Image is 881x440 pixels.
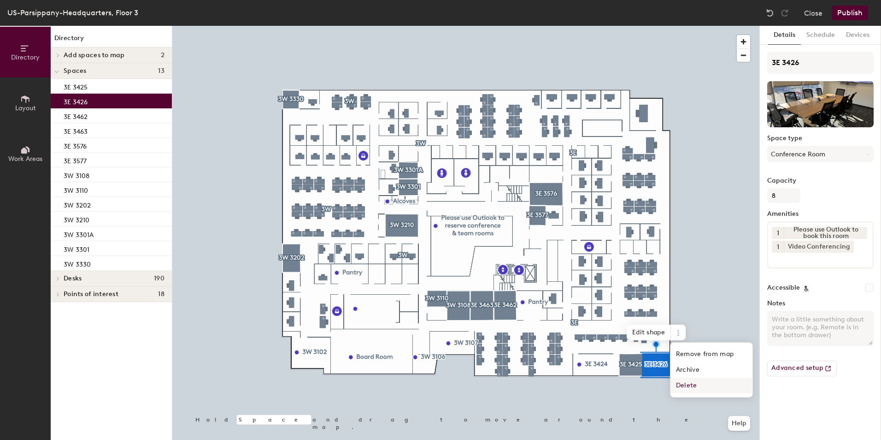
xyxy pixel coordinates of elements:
label: Space type [767,135,874,142]
img: Redo [780,8,789,18]
button: Close [804,6,822,20]
span: Edit shape [627,325,671,340]
div: US-Parsippany-Headquarters, Floor 3 [7,7,138,18]
button: 1 [772,227,784,239]
span: 13 [158,67,164,75]
p: 3E 3426 [64,95,88,106]
p: 3E 3463 [64,125,88,136]
span: Spaces [64,67,87,75]
p: 3W 3301A [64,228,94,239]
p: 3E 3577 [64,155,87,165]
label: Capacity [767,177,874,184]
span: 1 [777,242,779,252]
span: Delete [670,378,752,393]
span: 2 [161,52,164,59]
span: Desks [64,275,82,282]
label: Accessible [767,284,800,291]
label: Notes [767,300,874,307]
div: Please use Outlook to book this room [784,227,867,239]
span: 190 [154,275,164,282]
button: 1 [772,241,784,253]
p: 3E 3462 [64,110,88,121]
p: 3W 3110 [64,184,88,195]
span: Archive [670,362,752,378]
p: 3E 3425 [64,81,88,91]
span: 1 [777,228,779,238]
span: Directory [11,54,40,61]
span: 18 [158,291,164,298]
span: Layout [15,104,36,112]
button: Devices [840,26,875,45]
p: 3W 3210 [64,214,89,224]
p: 3W 3108 [64,169,89,180]
button: Publish [832,6,868,20]
img: Undo [765,8,775,18]
p: 3W 3301 [64,243,89,254]
h1: Directory [51,33,172,48]
div: Video Conferencing [784,241,854,253]
button: Help [728,416,750,431]
p: 3W 3202 [64,199,91,209]
span: Remove from map [670,346,752,362]
span: Add spaces to map [64,52,125,59]
button: Advanced setup [767,361,837,376]
button: Schedule [801,26,840,45]
p: 3E 3576 [64,140,87,150]
p: 3W 3330 [64,258,91,268]
button: Conference Room [767,146,874,162]
label: Amenities [767,210,874,218]
span: Points of interest [64,291,118,298]
span: Work Areas [8,155,42,163]
img: The space named 3E 3426 [767,81,874,127]
button: Details [768,26,801,45]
